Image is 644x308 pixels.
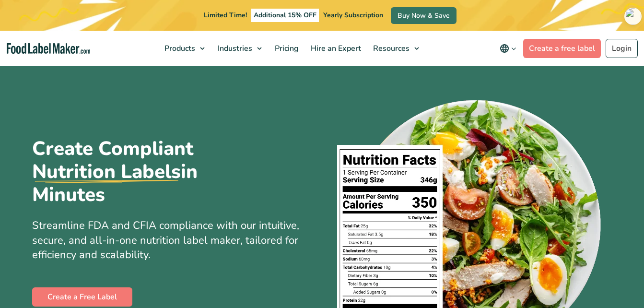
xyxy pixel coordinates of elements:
a: Buy Now & Save [391,7,457,24]
a: Industries [212,31,267,66]
a: Products [159,31,210,66]
a: Hire an Expert [305,31,365,66]
span: Products [162,43,196,54]
a: Pricing [269,31,303,66]
h1: Create Compliant in Minutes [32,137,262,207]
span: Yearly Subscription [323,11,383,20]
u: Nutrition Labels [32,160,181,183]
span: Resources [370,43,410,54]
span: Industries [215,43,253,54]
a: Create a free label [523,39,601,58]
span: Hire an Expert [308,43,362,54]
span: Streamline FDA and CFIA compliance with our intuitive, secure, and all-in-one nutrition label mak... [32,218,299,262]
a: Create a Free Label [32,287,132,307]
a: Login [606,39,638,58]
span: Additional 15% OFF [251,9,319,22]
span: Pricing [272,43,300,54]
a: Resources [367,31,424,66]
span: Limited Time! [204,11,247,20]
